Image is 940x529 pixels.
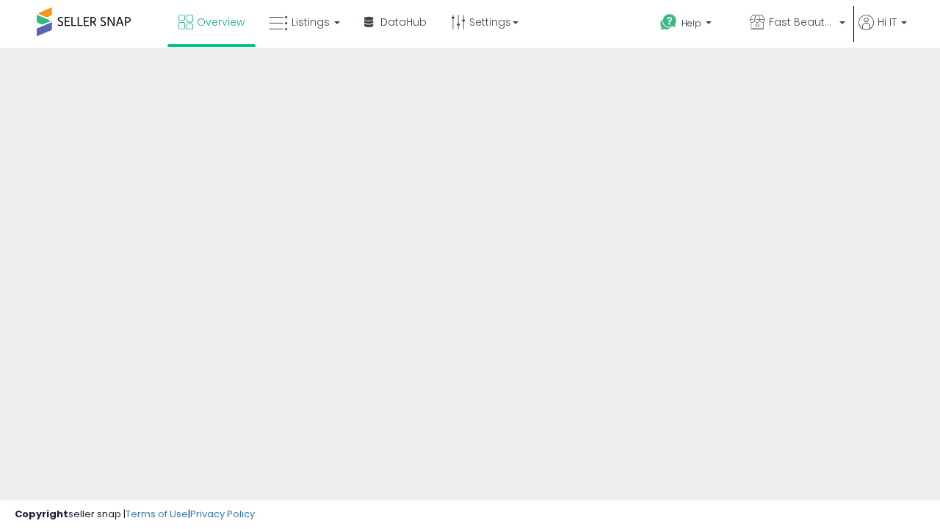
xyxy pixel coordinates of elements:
[190,507,255,521] a: Privacy Policy
[858,15,907,48] a: Hi IT
[769,15,835,29] span: Fast Beauty ([GEOGRAPHIC_DATA])
[681,17,701,29] span: Help
[15,507,68,521] strong: Copyright
[292,15,330,29] span: Listings
[648,2,737,48] a: Help
[380,15,427,29] span: DataHub
[126,507,188,521] a: Terms of Use
[659,13,678,32] i: Get Help
[15,508,255,522] div: seller snap | |
[197,15,245,29] span: Overview
[878,15,897,29] span: Hi IT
